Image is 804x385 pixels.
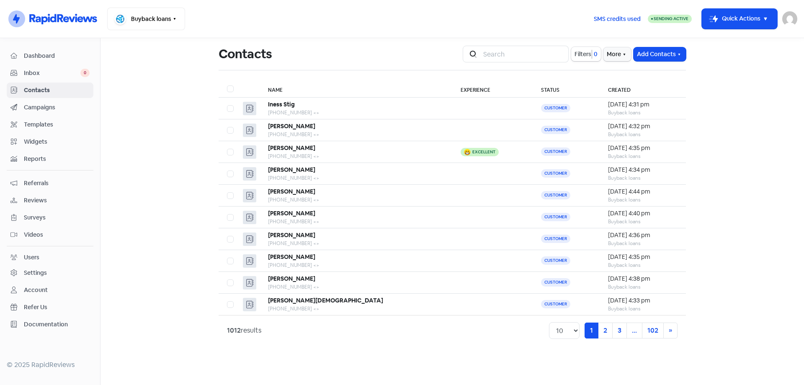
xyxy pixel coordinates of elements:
[24,303,90,312] span: Refer Us
[608,253,678,261] div: [DATE] 4:35 pm
[268,188,315,195] b: [PERSON_NAME]
[268,297,383,304] b: [PERSON_NAME][DEMOGRAPHIC_DATA]
[24,320,90,329] span: Documentation
[268,152,444,160] div: [PHONE_NUMBER] <>
[24,155,90,163] span: Reports
[24,69,80,78] span: Inbox
[600,80,686,98] th: Created
[24,253,39,262] div: Users
[227,326,261,336] div: results
[24,179,90,188] span: Referrals
[702,9,777,29] button: Quick Actions
[268,283,444,291] div: [PHONE_NUMBER] <>
[268,275,315,282] b: [PERSON_NAME]
[268,209,315,217] b: [PERSON_NAME]
[7,300,93,315] a: Refer Us
[541,278,570,287] span: Customer
[598,323,613,338] a: 2
[608,283,678,291] div: Buyback loans
[541,126,570,134] span: Customer
[587,14,648,23] a: SMS credits used
[642,323,664,338] a: 102
[7,250,93,265] a: Users
[24,196,90,205] span: Reviews
[608,274,678,283] div: [DATE] 4:38 pm
[452,80,532,98] th: Experience
[541,169,570,178] span: Customer
[268,166,315,173] b: [PERSON_NAME]
[7,193,93,208] a: Reviews
[24,213,90,222] span: Surveys
[268,109,444,116] div: [PHONE_NUMBER] <>
[541,300,570,308] span: Customer
[533,80,600,98] th: Status
[7,227,93,243] a: Videos
[669,326,672,335] span: »
[575,50,591,59] span: Filters
[24,52,90,60] span: Dashboard
[648,14,692,24] a: Sending Active
[608,231,678,240] div: [DATE] 4:36 pm
[7,100,93,115] a: Campaigns
[24,120,90,129] span: Templates
[268,174,444,182] div: [PHONE_NUMBER] <>
[24,86,90,95] span: Contacts
[268,131,444,138] div: [PHONE_NUMBER] <>
[107,8,185,30] button: Buyback loans
[608,187,678,196] div: [DATE] 4:44 pm
[268,196,444,204] div: [PHONE_NUMBER] <>
[7,48,93,64] a: Dashboard
[268,305,444,313] div: [PHONE_NUMBER] <>
[541,235,570,243] span: Customer
[268,101,295,108] b: Iness Stig
[594,15,641,23] span: SMS credits used
[268,261,444,269] div: [PHONE_NUMBER] <>
[634,47,686,61] button: Add Contacts
[608,122,678,131] div: [DATE] 4:32 pm
[608,152,678,160] div: Buyback loans
[592,50,598,59] span: 0
[654,16,688,21] span: Sending Active
[782,11,797,26] img: User
[626,323,642,338] a: ...
[219,41,272,67] h1: Contacts
[608,131,678,138] div: Buyback loans
[7,265,93,281] a: Settings
[541,213,570,221] span: Customer
[608,305,678,313] div: Buyback loans
[585,323,598,338] a: 1
[7,360,93,370] div: © 2025 RapidReviews
[608,100,678,109] div: [DATE] 4:31 pm
[24,269,47,277] div: Settings
[7,117,93,132] a: Templates
[608,174,678,182] div: Buyback loans
[608,144,678,152] div: [DATE] 4:35 pm
[608,196,678,204] div: Buyback loans
[24,286,48,295] div: Account
[268,218,444,225] div: [PHONE_NUMBER] <>
[260,80,452,98] th: Name
[608,209,678,218] div: [DATE] 4:40 pm
[478,46,569,62] input: Search
[268,122,315,130] b: [PERSON_NAME]
[7,282,93,298] a: Account
[24,230,90,239] span: Videos
[24,137,90,146] span: Widgets
[608,109,678,116] div: Buyback loans
[227,326,241,335] strong: 1012
[268,240,444,247] div: [PHONE_NUMBER] <>
[268,231,315,239] b: [PERSON_NAME]
[541,147,570,156] span: Customer
[612,323,627,338] a: 3
[608,218,678,225] div: Buyback loans
[541,191,570,199] span: Customer
[7,317,93,332] a: Documentation
[608,261,678,269] div: Buyback loans
[608,240,678,247] div: Buyback loans
[7,83,93,98] a: Contacts
[663,323,678,338] a: Next
[541,256,570,265] span: Customer
[608,296,678,305] div: [DATE] 4:33 pm
[80,69,90,77] span: 0
[608,165,678,174] div: [DATE] 4:34 pm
